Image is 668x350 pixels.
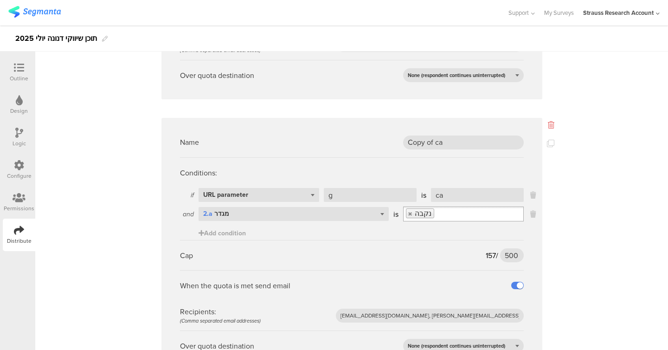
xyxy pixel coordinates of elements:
[180,306,261,324] div: Recipients:
[434,207,522,220] input: Select box
[13,139,26,148] div: Logic
[180,209,194,219] div: and
[508,8,529,17] span: Support
[180,70,254,81] div: Over quota destination
[180,250,193,261] div: Cap
[496,250,498,261] span: /
[203,190,248,200] span: URL parameter
[336,309,524,323] input: you@domain.com, other@domain.com, ...
[203,209,212,219] span: 2.a
[408,342,505,350] span: None (respondent continues uninterrupted)
[199,228,246,238] span: Add condition
[415,208,431,219] span: נקבה
[324,188,417,202] input: Type parameter...
[180,137,199,148] div: Name
[180,158,524,188] div: Conditions:
[15,31,97,46] div: תוכן שיווקי דנונה יולי 2025
[10,74,28,83] div: Outline
[431,188,524,202] input: Type value...
[583,8,654,17] div: Strauss Research Account
[408,71,505,79] span: None (respondent continues uninterrupted)
[403,136,524,149] input: Untitled quota
[486,250,496,261] span: 157
[180,280,290,291] div: When the quota is met send email
[10,107,28,115] div: Design
[180,317,261,324] div: (Comma separated email addresses)
[7,237,32,245] div: Distribute
[180,190,194,200] div: if
[547,136,554,150] div: Duplicate Quota
[8,6,61,18] img: segmanta logo
[393,209,398,220] div: is
[7,172,32,180] div: Configure
[203,209,229,219] span: מגדר
[4,204,34,213] div: Permissions
[421,190,426,201] div: is
[203,191,248,199] div: URL parameter
[203,210,229,218] div: מגדר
